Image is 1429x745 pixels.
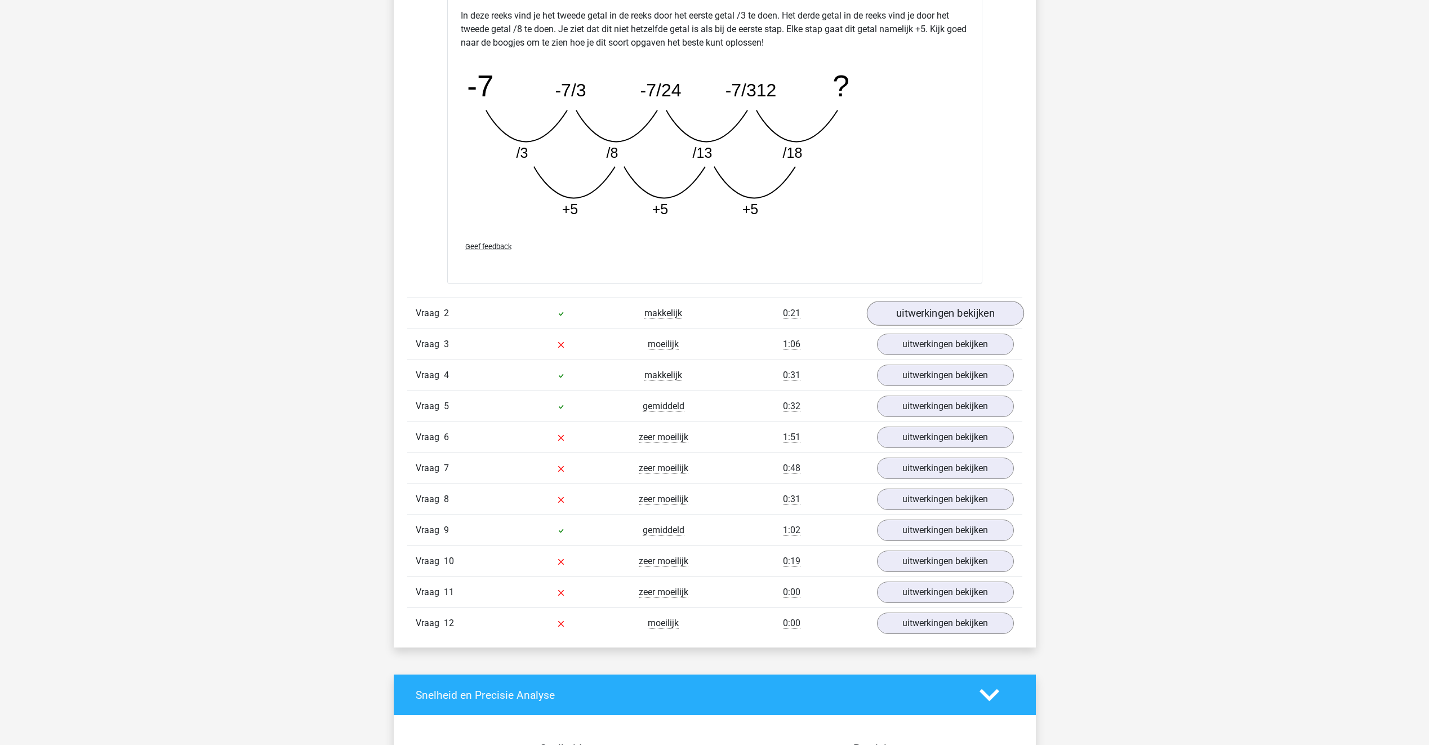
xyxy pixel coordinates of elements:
span: 3 [444,339,449,349]
span: Geef feedback [465,242,511,251]
span: 8 [444,494,449,504]
tspan: /13 [692,145,712,161]
span: zeer moeilijk [639,463,688,474]
a: uitwerkingen bekijken [866,301,1023,326]
p: In deze reeks vind je het tweede getal in de reeks door het eerste getal /3 te doen. Het derde ge... [461,9,969,50]
span: 9 [444,525,449,535]
span: Vraag [416,369,444,382]
tspan: /8 [606,145,618,161]
span: 4 [444,370,449,380]
tspan: /18 [782,145,802,161]
tspan: -7/3 [555,80,586,100]
span: moeilijk [648,618,679,629]
span: 1:51 [783,432,800,443]
a: uitwerkingen bekijken [877,365,1014,386]
span: 10 [444,556,454,566]
span: moeilijk [648,339,679,350]
a: uitwerkingen bekijken [877,396,1014,417]
tspan: -7/312 [725,80,776,100]
span: Vraag [416,555,444,568]
span: 6 [444,432,449,442]
span: 0:00 [783,618,800,629]
span: zeer moeilijk [639,494,688,505]
tspan: -7/24 [640,80,681,100]
span: Vraag [416,431,444,444]
span: Vraag [416,338,444,351]
a: uitwerkingen bekijken [877,489,1014,510]
a: uitwerkingen bekijken [877,582,1014,603]
tspan: /3 [516,145,528,161]
span: 1:02 [783,525,800,536]
a: uitwerkingen bekijken [877,520,1014,541]
a: uitwerkingen bekijken [877,551,1014,572]
span: 0:31 [783,494,800,505]
span: 12 [444,618,454,628]
span: zeer moeilijk [639,556,688,567]
span: makkelijk [644,370,682,381]
span: 11 [444,587,454,597]
tspan: -7 [467,69,493,103]
span: Vraag [416,617,444,630]
tspan: +5 [742,201,758,217]
span: makkelijk [644,308,682,319]
span: Vraag [416,307,444,320]
span: 0:00 [783,587,800,598]
a: uitwerkingen bekijken [877,458,1014,479]
span: gemiddeld [643,525,684,536]
h4: Snelheid en Precisie Analyse [416,689,963,702]
span: Vraag [416,586,444,599]
tspan: +5 [562,201,578,217]
tspan: ? [833,69,849,103]
span: gemiddeld [643,401,684,412]
span: 0:21 [783,308,800,319]
span: 7 [444,463,449,473]
span: 1:06 [783,339,800,350]
span: 0:48 [783,463,800,474]
a: uitwerkingen bekijken [877,427,1014,448]
span: 0:19 [783,556,800,567]
span: Vraag [416,400,444,413]
a: uitwerkingen bekijken [877,334,1014,355]
a: uitwerkingen bekijken [877,613,1014,634]
span: Vraag [416,524,444,537]
span: zeer moeilijk [639,587,688,598]
span: zeer moeilijk [639,432,688,443]
span: 5 [444,401,449,411]
span: Vraag [416,493,444,506]
tspan: +5 [652,201,668,217]
span: 2 [444,308,449,318]
span: 0:32 [783,401,800,412]
span: 0:31 [783,370,800,381]
span: Vraag [416,462,444,475]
